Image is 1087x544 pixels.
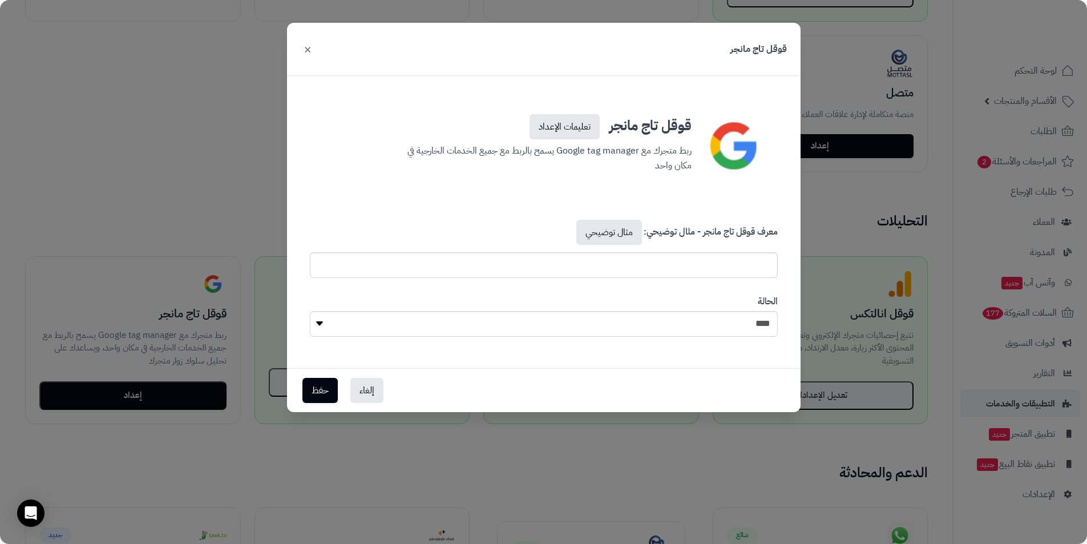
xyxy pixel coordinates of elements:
[758,295,778,308] label: الحالة
[576,220,642,245] a: مثال توضيحي
[575,220,778,249] label: معرف قوقل تاج مانجر - مثال توضيحي:
[396,110,692,139] h3: قوقل تاج مانجر
[17,499,45,527] div: Open Intercom Messenger
[350,378,383,403] button: إلغاء
[697,110,770,182] img: google-icon.png
[730,43,787,56] h3: قوقل تاج مانجر
[302,378,338,403] button: حفظ
[530,114,600,139] a: تعليمات الإعداد
[396,139,692,173] p: ربط متجرك مع Google tag manager يسمح بالربط مع جميع الخدمات الخارجية في مكان واحد
[301,37,314,62] button: ×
